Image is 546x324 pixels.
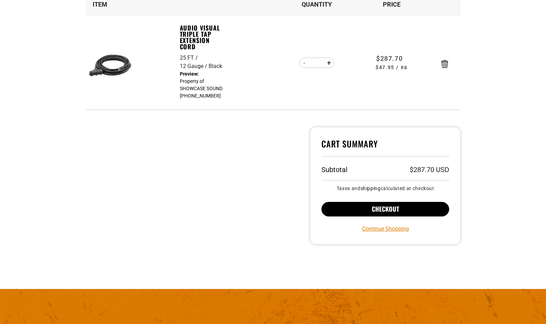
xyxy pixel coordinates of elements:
[180,62,209,70] div: 12 Gauge
[410,166,449,173] p: $287.70 USD
[321,186,450,191] small: Taxes and calculated at checkout
[310,57,324,69] input: Quantity for Audio Visual Triple Tap Extension Cord
[361,186,381,191] a: shipping
[180,70,228,100] dd: Property of SHOWCASE SOUND [PHONE_NUMBER]
[321,202,450,216] button: Checkout
[180,25,228,50] a: Audio Visual Triple Tap Extension Cord
[89,44,132,87] img: black
[321,138,450,156] h4: Cart Summary
[354,64,429,71] span: $47.95 / ea
[362,225,409,233] a: Continue Shopping
[321,166,347,173] h3: Subtotal
[376,54,403,63] span: $287.70
[209,62,222,70] div: Black
[441,61,448,66] a: Remove Audio Visual Triple Tap Extension Cord - 25 FT / 12 Gauge / Black
[180,54,199,62] div: 25 FT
